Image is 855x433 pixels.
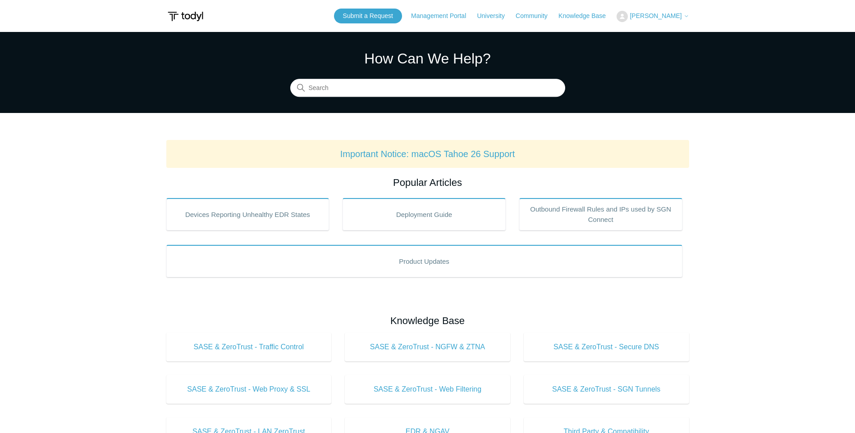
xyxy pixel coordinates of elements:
a: Product Updates [166,245,682,277]
a: Outbound Firewall Rules and IPs used by SGN Connect [519,198,682,230]
a: Devices Reporting Unhealthy EDR States [166,198,329,230]
img: Todyl Support Center Help Center home page [166,8,205,25]
span: SASE & ZeroTrust - SGN Tunnels [537,384,676,395]
button: [PERSON_NAME] [617,11,689,22]
a: Important Notice: macOS Tahoe 26 Support [340,149,515,159]
span: SASE & ZeroTrust - Web Proxy & SSL [180,384,318,395]
a: SASE & ZeroTrust - Web Filtering [345,375,510,404]
span: SASE & ZeroTrust - Web Filtering [358,384,497,395]
h1: How Can We Help? [290,48,565,69]
span: SASE & ZeroTrust - NGFW & ZTNA [358,342,497,352]
a: SASE & ZeroTrust - Secure DNS [524,333,689,361]
a: Knowledge Base [558,11,615,21]
a: Deployment Guide [343,198,506,230]
a: SASE & ZeroTrust - Web Proxy & SSL [166,375,332,404]
a: SASE & ZeroTrust - NGFW & ZTNA [345,333,510,361]
span: [PERSON_NAME] [630,12,681,19]
a: Community [516,11,557,21]
a: SASE & ZeroTrust - Traffic Control [166,333,332,361]
span: SASE & ZeroTrust - Traffic Control [180,342,318,352]
h2: Popular Articles [166,175,689,190]
a: Submit a Request [334,9,402,23]
input: Search [290,79,565,97]
a: University [477,11,513,21]
a: Management Portal [411,11,475,21]
span: SASE & ZeroTrust - Secure DNS [537,342,676,352]
a: SASE & ZeroTrust - SGN Tunnels [524,375,689,404]
h2: Knowledge Base [166,313,689,328]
